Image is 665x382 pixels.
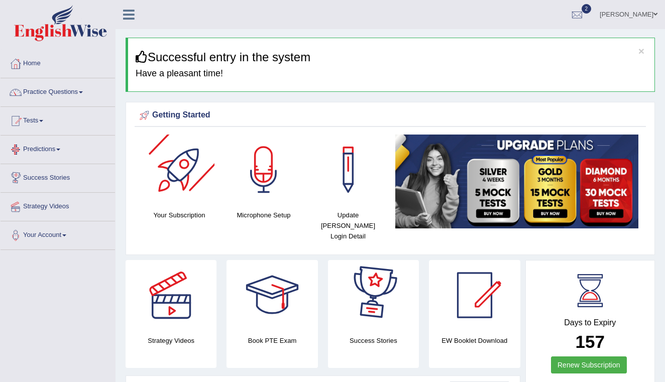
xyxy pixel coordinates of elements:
span: 2 [582,4,592,14]
h4: Strategy Videos [126,335,216,346]
img: small5.jpg [395,135,638,228]
a: Predictions [1,136,115,161]
a: Your Account [1,221,115,246]
h4: Have a pleasant time! [136,69,647,79]
a: Practice Questions [1,78,115,103]
a: Success Stories [1,164,115,189]
h4: Update [PERSON_NAME] Login Detail [311,210,385,241]
b: 157 [576,332,605,351]
a: Renew Subscription [551,356,627,373]
h4: Book PTE Exam [227,335,317,346]
h4: Days to Expiry [537,318,644,327]
h4: Success Stories [328,335,419,346]
a: Tests [1,107,115,132]
h4: EW Booklet Download [429,335,520,346]
button: × [638,46,644,56]
h4: Microphone Setup [227,210,301,220]
a: Strategy Videos [1,193,115,218]
h3: Successful entry in the system [136,51,647,64]
a: Home [1,50,115,75]
h4: Your Subscription [142,210,216,220]
div: Getting Started [137,108,643,123]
